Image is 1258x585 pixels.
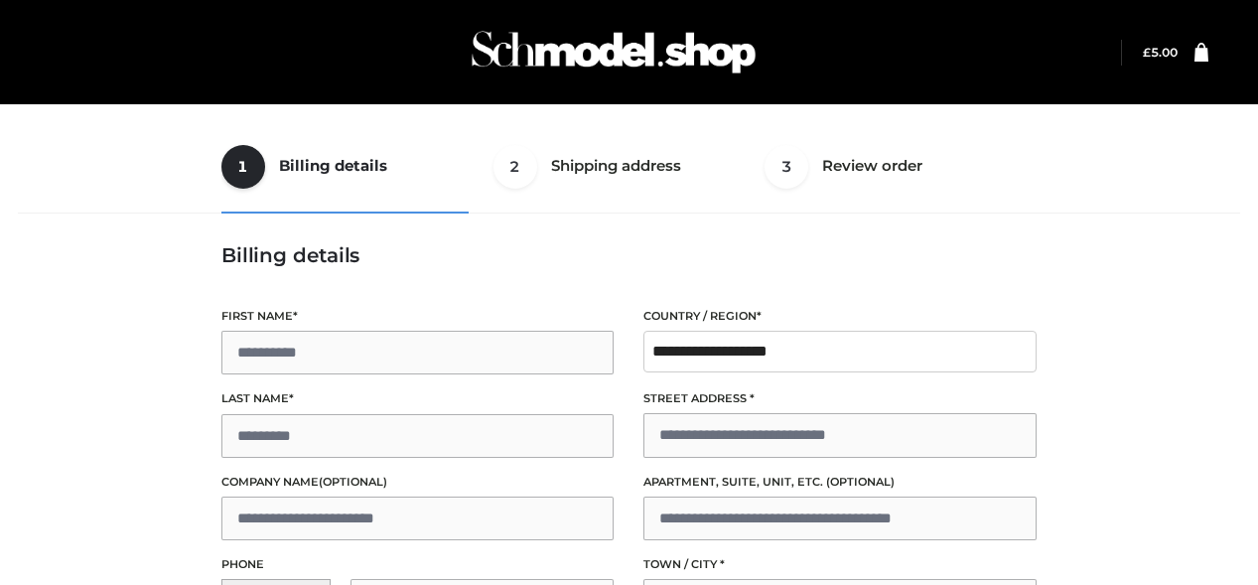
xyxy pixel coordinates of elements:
label: Country / Region [643,307,1037,326]
span: £ [1143,45,1151,60]
a: £5.00 [1143,45,1178,60]
label: Last name [221,389,615,408]
label: Apartment, suite, unit, etc. [643,473,1037,492]
label: First name [221,307,615,326]
span: (optional) [826,475,895,489]
label: Company name [221,473,615,492]
bdi: 5.00 [1143,45,1178,60]
label: Phone [221,555,615,574]
span: (optional) [319,475,387,489]
label: Street address [643,389,1037,408]
h3: Billing details [221,243,1037,267]
label: Town / City [643,555,1037,574]
img: Schmodel Admin 964 [465,13,763,91]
